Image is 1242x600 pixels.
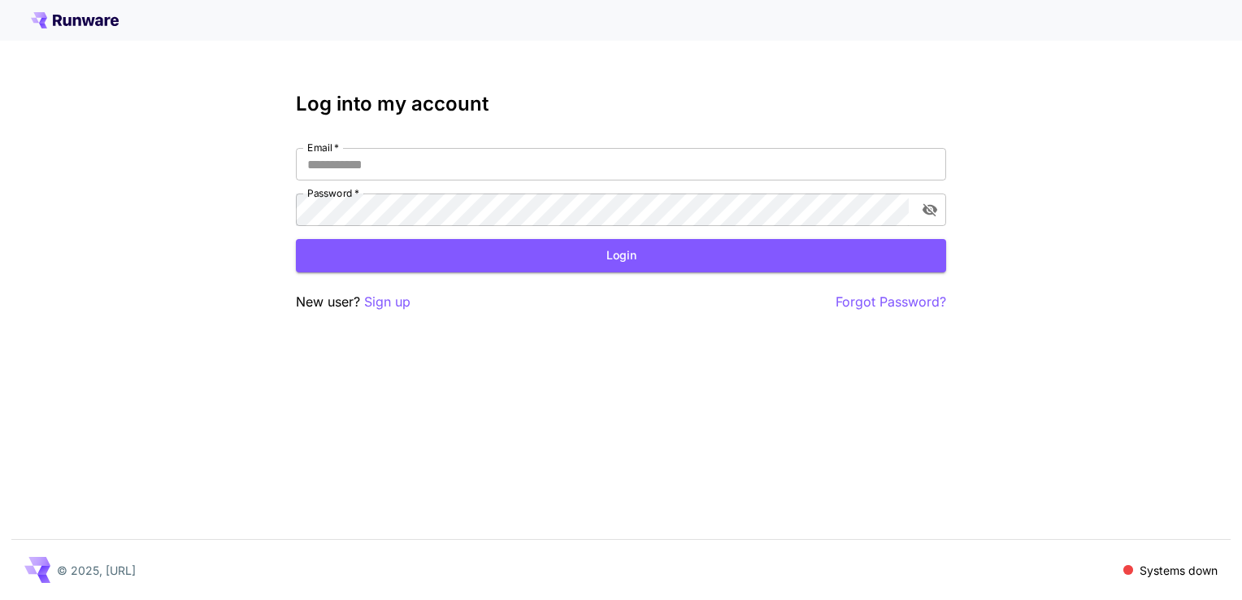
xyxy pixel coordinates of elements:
[915,195,945,224] button: toggle password visibility
[57,562,136,579] p: © 2025, [URL]
[364,292,410,312] button: Sign up
[296,292,410,312] p: New user?
[836,292,946,312] button: Forgot Password?
[296,93,946,115] h3: Log into my account
[307,141,339,154] label: Email
[296,239,946,272] button: Login
[307,186,359,200] label: Password
[1140,562,1218,579] p: Systems down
